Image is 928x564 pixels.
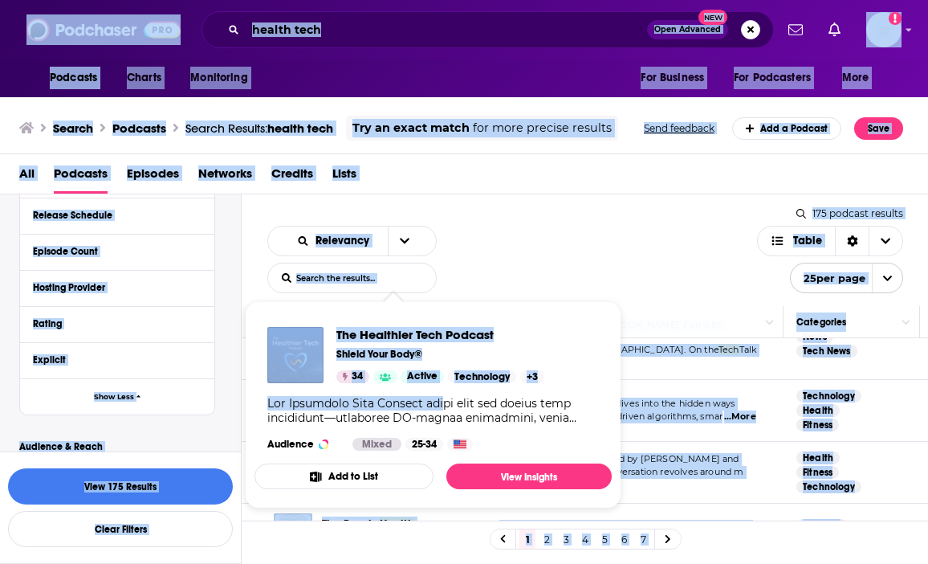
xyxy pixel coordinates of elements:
div: Hosting Provider [33,282,191,293]
h3: Search [53,121,93,136]
span: health tech [267,121,333,136]
h3: Podcasts [112,121,166,136]
span: New [698,10,727,25]
a: All [19,161,35,194]
button: View 175 Results [8,468,233,505]
h2: Choose View [757,226,904,256]
span: More [842,67,869,89]
span: Table [793,235,822,247]
img: Podchaser - Follow, Share and Rate Podcasts [26,14,181,45]
a: Technology [796,390,861,403]
input: Search podcasts, credits, & more... [246,17,647,43]
button: Rating [33,313,201,333]
span: Charts [127,67,161,89]
button: open menu [179,63,268,93]
button: open menu [39,63,118,93]
div: Explicit [33,354,191,366]
button: Open AdvancedNew [647,20,728,39]
a: 34 [336,370,369,383]
a: 5 [596,529,613,549]
span: Podcasts [54,161,108,194]
button: Show profile menu [866,12,902,47]
div: Search podcasts, credits, & more... [201,11,774,48]
span: [PERSON_NAME], the conversation revolves around m [499,466,743,477]
button: Clear Filters [8,511,233,547]
h2: Choose List sort [267,226,437,256]
button: open menu [629,63,724,93]
button: Column Actions [760,313,779,333]
a: Charts [116,63,171,93]
a: 1 [519,529,535,549]
div: Release Schedule [33,210,191,221]
a: Fitness [796,419,839,431]
button: open menu [723,63,834,93]
span: Podcast dives into the hidden ways [578,398,735,409]
span: Originally, launched back in [DATE], we now aim to be a [499,520,750,531]
span: Tech [718,344,739,355]
button: Release Schedule [33,205,201,225]
span: Open Advanced [654,26,721,34]
h3: Audience [267,438,340,451]
span: Networks [198,161,252,194]
img: The Healthier Tech Podcast [267,327,324,383]
button: Explicit [33,349,201,370]
span: 34 [352,369,363,385]
a: Try an exact match [352,119,470,137]
span: ...More [724,411,756,423]
p: Shield Your Body® [336,348,422,361]
button: Save [854,117,903,140]
a: View Insights [446,464,612,489]
a: 3 [558,529,574,549]
a: Active [401,370,444,383]
span: Logged in as weareheadstart [866,12,902,47]
a: +3 [520,370,544,383]
a: Technology [796,480,861,493]
div: Mixed [352,438,401,451]
span: 25 per page [791,266,865,291]
a: Tech News [796,345,857,358]
span: For Business [641,67,704,89]
img: User Profile [866,12,902,47]
div: Sort Direction [835,227,869,255]
button: open menu [831,63,889,93]
a: Search Results:health tech [185,121,333,136]
span: Show Less [94,393,134,402]
span: Lists [332,161,356,194]
a: 2 [539,529,555,549]
span: for more precise results [473,119,612,137]
a: 4 [577,529,593,549]
button: Column Actions [897,313,916,333]
button: Episode Count [33,241,201,261]
div: Rating [33,318,191,329]
a: Health [796,404,840,417]
a: Fitness [796,466,839,479]
div: Lor Ipsumdolo Sita Consect adipi elit sed doeius temp incididunt—utlaboree DO-magnaa enimadmini, ... [267,396,599,425]
div: Episode Count [33,246,191,257]
a: Episodes [127,161,179,194]
div: Categories [796,313,846,332]
a: Health [796,452,840,464]
span: For Podcasters [734,67,811,89]
a: Business [796,519,847,532]
span: Monitoring [190,67,247,89]
button: open menu [388,227,421,255]
a: Show notifications dropdown [822,16,847,43]
span: Active [407,369,438,385]
a: Credits [271,161,313,194]
button: Add to List [254,464,433,489]
a: The Healthier Tech Podcast [336,327,544,342]
span: Relevancy [315,235,375,247]
button: Send feedback [639,121,719,135]
button: open menu [790,263,903,293]
button: open menu [283,235,388,247]
a: Show notifications dropdown [782,16,809,43]
button: Hosting Provider [33,277,201,297]
div: 175 podcast results [796,207,903,219]
svg: Add a profile image [889,12,902,25]
div: 25-34 [405,438,443,451]
a: Add a Podcast [732,117,842,140]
